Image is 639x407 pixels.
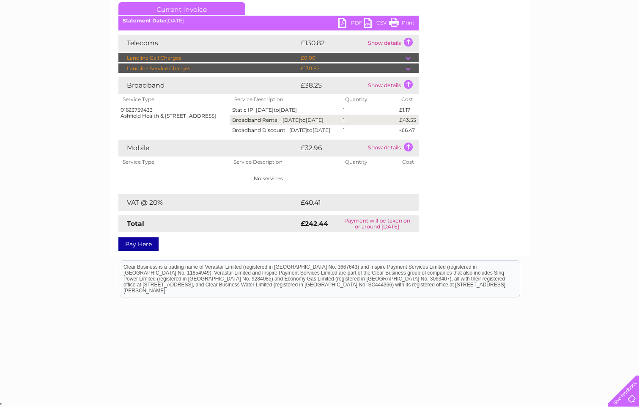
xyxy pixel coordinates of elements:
[611,36,631,42] a: Log out
[299,140,366,157] td: £32.96
[299,63,406,74] td: £130.82
[301,220,328,228] strong: £242.44
[299,35,366,52] td: £130.82
[118,157,229,168] th: Service Type
[123,17,166,24] b: Statement Date:
[364,18,389,30] a: CSV
[230,125,341,135] td: Broadband Discount [DATE] [DATE]
[366,77,419,94] td: Show details
[118,2,245,15] a: Current Invoice
[230,115,341,125] td: Broadband Rental [DATE] [DATE]
[341,105,397,115] td: 1
[118,167,419,190] td: No services
[480,4,538,15] a: 0333 014 3131
[22,22,66,48] img: logo.png
[341,115,397,125] td: 1
[120,5,520,41] div: Clear Business is a trading name of Verastar Limited (registered in [GEOGRAPHIC_DATA] No. 3667643...
[121,107,228,119] div: 01623759433 Ashfield Health & [STREET_ADDRESS]
[490,36,506,42] a: Water
[397,125,418,135] td: -£6.47
[229,157,341,168] th: Service Description
[341,94,397,105] th: Quantity
[299,194,401,211] td: £40.41
[336,215,419,232] td: Payment will be taken on or around [DATE]
[565,36,578,42] a: Blog
[366,35,419,52] td: Show details
[118,194,299,211] td: VAT @ 20%
[535,36,560,42] a: Telecoms
[118,140,299,157] td: Mobile
[341,157,398,168] th: Quantity
[338,18,364,30] a: PDF
[127,220,144,228] strong: Total
[299,77,366,94] td: £38.25
[397,115,418,125] td: £43.55
[118,94,230,105] th: Service Type
[397,94,418,105] th: Cost
[274,107,279,113] span: to
[300,117,306,123] span: to
[230,94,341,105] th: Service Description
[511,36,530,42] a: Energy
[307,127,313,133] span: to
[389,18,414,30] a: Print
[118,35,299,52] td: Telecoms
[341,125,397,135] td: 1
[230,105,341,115] td: Static IP [DATE] [DATE]
[118,77,299,94] td: Broadband
[398,157,418,168] th: Cost
[118,237,159,251] a: Pay Here
[118,63,299,74] td: Landline Service Charges
[397,105,418,115] td: £1.17
[299,53,406,63] td: £0.00
[583,36,603,42] a: Contact
[118,53,299,63] td: Landline Call Charges
[366,140,419,157] td: Show details
[118,18,419,24] div: [DATE]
